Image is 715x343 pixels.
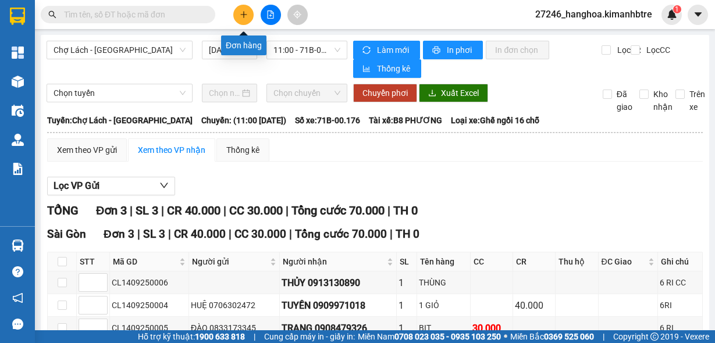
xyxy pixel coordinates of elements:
button: bar-chartThống kê [353,59,421,78]
span: | [390,227,393,241]
button: plus [233,5,254,25]
span: Tổng cước 70.000 [291,203,385,217]
span: printer [432,46,442,55]
div: 6 RI CC [660,276,700,289]
img: icon-new-feature [667,9,677,20]
th: Thu hộ [556,252,598,271]
span: Chuyến: (11:00 [DATE]) [201,114,286,127]
span: | [289,227,292,241]
span: Đơn 3 [96,203,127,217]
button: Chuyển phơi [353,84,417,102]
span: Xuất Excel [441,87,479,99]
span: | [161,203,164,217]
span: Lọc CR [613,44,643,56]
button: aim [287,5,308,25]
button: printerIn phơi [423,41,483,59]
img: warehouse-icon [12,240,24,252]
span: file-add [266,10,275,19]
div: Đơn hàng [221,35,266,55]
span: aim [293,10,301,19]
span: Miền Bắc [510,330,594,343]
span: TỔNG [47,203,79,217]
span: SL 3 [136,203,158,217]
input: Tìm tên, số ĐT hoặc mã đơn [64,8,201,21]
strong: 1900 633 818 [195,332,245,341]
span: search [48,10,56,19]
span: TH 0 [393,203,418,217]
span: Lọc VP Gửi [54,178,99,193]
img: solution-icon [12,163,24,175]
span: down [159,181,169,190]
span: Loại xe: Ghế ngồi 16 chỗ [451,114,539,127]
button: Lọc VP Gửi [47,177,175,195]
img: warehouse-icon [12,76,24,88]
span: Người gửi [192,255,268,268]
span: Chọn tuyến [54,84,186,102]
span: Hỗ trợ kỹ thuật: [138,330,245,343]
div: 6 RI [660,321,700,334]
th: SL [397,252,417,271]
span: Tổng cước 70.000 [295,227,387,241]
span: | [286,203,289,217]
span: CC 30.000 [229,203,283,217]
span: | [137,227,140,241]
span: CC 30.000 [234,227,286,241]
span: plus [240,10,248,19]
div: 40.000 [515,298,553,313]
span: Trên xe [685,88,710,113]
span: download [428,89,436,98]
div: Xem theo VP gửi [57,144,117,156]
img: dashboard-icon [12,47,24,59]
td: CL1409250006 [110,271,189,294]
img: warehouse-icon [12,134,24,146]
span: Cung cấp máy in - giấy in: [264,330,355,343]
b: Tuyến: Chợ Lách - [GEOGRAPHIC_DATA] [47,116,193,125]
th: Tên hàng [417,252,471,271]
span: Thống kê [377,62,412,75]
span: Chợ Lách - Sài Gòn [54,41,186,59]
span: | [254,330,255,343]
strong: 0708 023 035 - 0935 103 250 [394,332,501,341]
span: caret-down [693,9,703,20]
button: syncLàm mới [353,41,420,59]
span: 1 [675,5,679,13]
span: Người nhận [283,255,385,268]
th: CR [513,252,556,271]
div: THÙNG [419,276,468,289]
div: 6RI [660,299,700,312]
span: SL 3 [143,227,165,241]
sup: 1 [673,5,681,13]
span: In phơi [447,44,474,56]
input: 14/09/2025 [209,44,240,56]
span: Chọn chuyến [273,84,341,102]
span: sync [362,46,372,55]
span: | [387,203,390,217]
span: Miền Nam [358,330,501,343]
div: THỦY 0913130890 [282,276,394,290]
span: Số xe: 71B-00.176 [295,114,360,127]
img: logo-vxr [10,8,25,25]
button: downloadXuất Excel [419,84,488,102]
span: ĐC Giao [602,255,646,268]
img: warehouse-icon [12,105,24,117]
div: 1 GIỎ [419,299,468,312]
div: CL1409250006 [112,276,187,289]
strong: 0369 525 060 [544,332,594,341]
div: BỊT [419,321,468,334]
span: Làm mới [377,44,411,56]
span: TH 0 [396,227,419,241]
span: Mã GD [113,255,177,268]
span: CR 40.000 [167,203,220,217]
td: CL1409250005 [110,317,189,340]
div: 1 [399,321,415,335]
button: file-add [261,5,281,25]
th: Ghi chú [658,252,703,271]
div: TUYỀN 0909971018 [282,298,394,313]
span: question-circle [12,266,23,277]
th: CC [471,252,513,271]
span: Tài xế: B8 PHƯƠNG [369,114,442,127]
div: CL1409250005 [112,321,187,334]
span: Sài Gòn [47,227,86,241]
th: STT [77,252,110,271]
span: | [130,203,133,217]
